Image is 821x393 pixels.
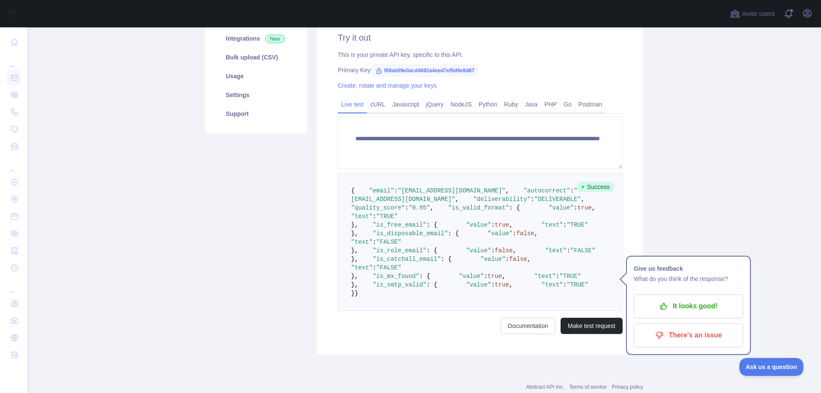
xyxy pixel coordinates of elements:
[495,247,513,254] span: false
[526,384,564,390] a: Abstract API Inc.
[742,9,775,19] span: Invite users
[491,281,495,288] span: :
[575,98,605,111] a: Postman
[338,32,623,44] h2: Try it out
[426,281,437,288] span: : {
[372,273,419,280] span: "is_mx_found"
[640,328,737,343] p: There's an issue
[563,222,567,228] span: :
[634,323,743,347] button: There's an issue
[509,256,527,263] span: false
[367,98,389,111] a: cURL
[509,222,513,228] span: ,
[513,247,516,254] span: ,
[561,318,623,334] button: Make test request
[505,256,509,263] span: :
[265,35,285,43] span: New
[481,256,506,263] span: "value"
[535,273,556,280] span: "text"
[640,299,737,313] p: It looks good!
[372,281,426,288] span: "is_smtp_valid"
[522,98,541,111] a: Java
[455,196,459,203] span: ,
[422,98,447,111] a: jQuery
[531,196,534,203] span: :
[338,66,623,74] div: Primary Key:
[351,213,372,220] span: "text"
[570,247,596,254] span: "FALSE"
[351,247,358,254] span: },
[473,196,531,203] span: "deliverability"
[534,196,581,203] span: "DELIVERABLE"
[216,48,297,67] a: Bulk upload (CSV)
[351,290,354,297] span: }
[376,213,398,220] span: "TRUE"
[491,247,495,254] span: :
[535,230,538,237] span: ,
[216,86,297,104] a: Settings
[541,222,563,228] span: "text"
[351,230,358,237] span: },
[372,256,441,263] span: "is_catchall_email"
[466,247,491,254] span: "value"
[567,281,588,288] span: "TRUE"
[466,222,491,228] span: "value"
[523,187,570,194] span: "autocorrect"
[216,29,297,48] a: Integrations New
[351,281,358,288] span: },
[574,204,577,211] span: :
[338,50,623,59] div: This is your private API key, specific to this API.
[612,384,643,390] a: Privacy policy
[447,98,475,111] a: NodeJS
[739,358,804,376] iframe: Toggle Customer Support
[578,182,614,192] span: Success
[545,247,567,254] span: "text"
[376,264,402,271] span: "FALSE"
[563,281,567,288] span: :
[559,273,581,280] span: "TRUE"
[372,64,478,77] span: f59ab09e0acd4692a4eed7ef5d9e8d87
[7,277,21,294] div: ...
[491,222,495,228] span: :
[216,104,297,123] a: Support
[351,222,358,228] span: },
[517,230,535,237] span: false
[351,187,354,194] span: {
[351,273,358,280] span: },
[567,222,588,228] span: "TRUE"
[216,67,297,86] a: Usage
[527,256,531,263] span: ,
[466,281,491,288] span: "value"
[581,196,585,203] span: ,
[354,290,358,297] span: }
[569,384,606,390] a: Terms of service
[448,230,459,237] span: : {
[389,98,422,111] a: Javascript
[541,281,563,288] span: "text"
[487,273,502,280] span: true
[338,82,437,89] a: Create, rotate and manage your keys
[376,239,402,245] span: "FALSE"
[369,187,394,194] span: "email"
[592,204,595,211] span: ,
[351,204,405,211] span: "quality_score"
[351,264,372,271] span: "text"
[426,222,437,228] span: : {
[501,98,522,111] a: Ruby
[560,98,575,111] a: Go
[634,294,743,318] button: It looks good!
[372,213,376,220] span: :
[728,7,777,21] button: Invite users
[398,187,505,194] span: "[EMAIL_ADDRESS][DOMAIN_NAME]"
[351,239,372,245] span: "text"
[513,230,516,237] span: :
[351,256,358,263] span: },
[577,204,592,211] span: true
[495,222,509,228] span: true
[426,247,437,254] span: : {
[484,273,487,280] span: :
[502,273,505,280] span: ,
[372,230,448,237] span: "is_disposable_email"
[501,318,555,334] a: Documentation
[419,273,430,280] span: : {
